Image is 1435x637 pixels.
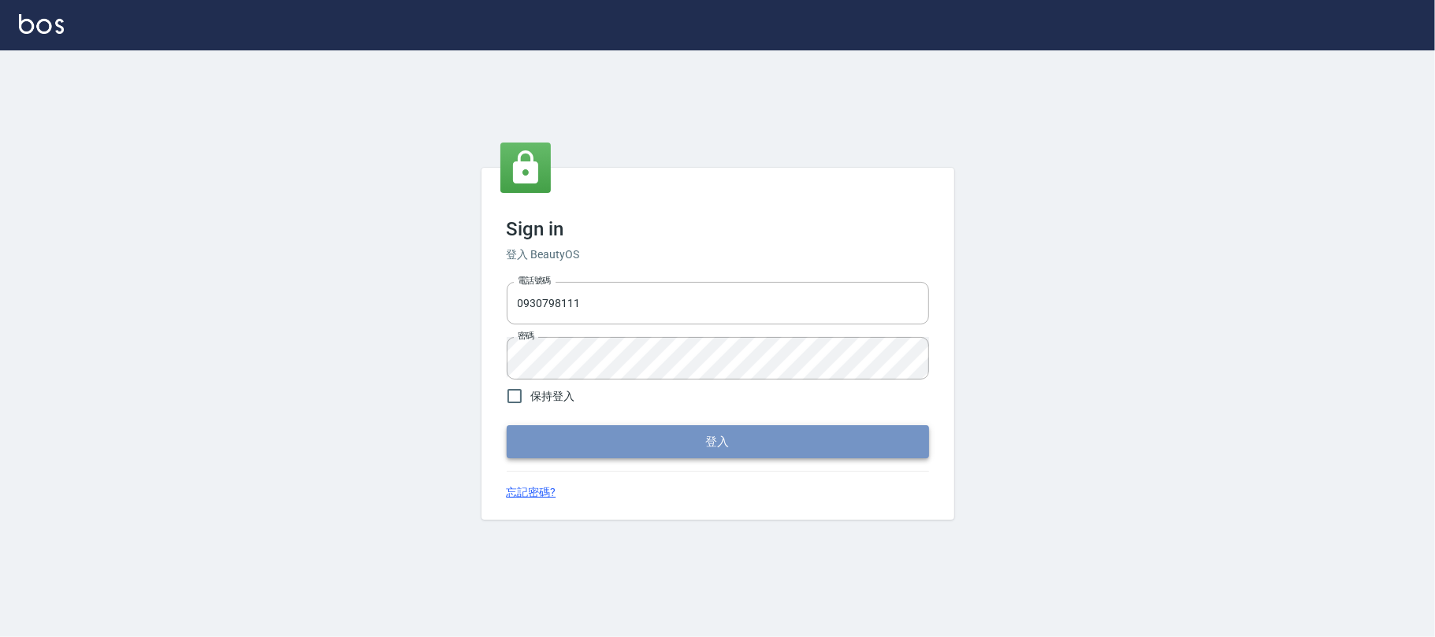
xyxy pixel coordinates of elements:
button: 登入 [507,425,929,458]
span: 保持登入 [531,388,575,405]
h3: Sign in [507,218,929,240]
label: 密碼 [518,330,534,342]
h6: 登入 BeautyOS [507,246,929,263]
label: 電話號碼 [518,275,551,287]
a: 忘記密碼? [507,484,556,501]
img: Logo [19,14,64,34]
